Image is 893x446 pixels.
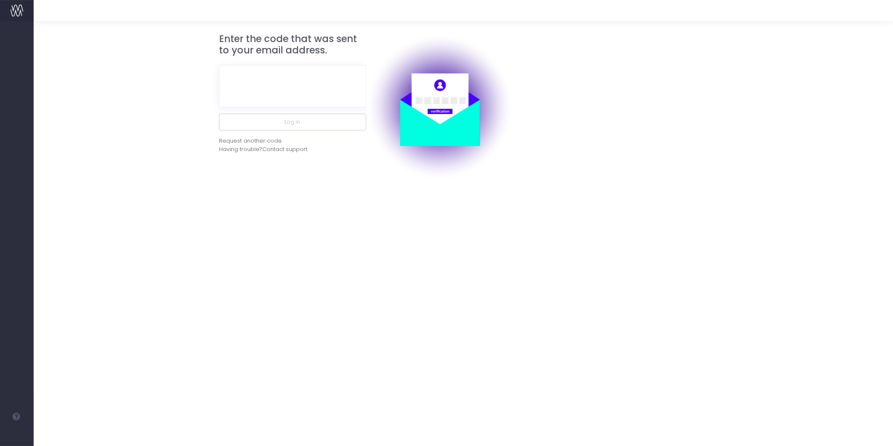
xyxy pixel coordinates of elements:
[219,137,282,145] div: Request another code
[11,429,23,442] img: images/default_profile_image.png
[219,114,366,130] button: Log in
[366,33,513,181] img: auth.png
[262,145,307,154] span: Contact support
[219,145,366,154] div: Having trouble?
[219,33,366,56] h3: Enter the code that was sent to your email address.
